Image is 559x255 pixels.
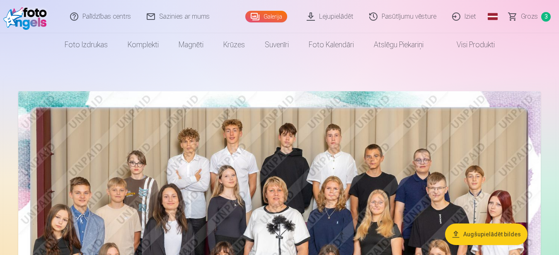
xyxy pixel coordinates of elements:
[118,33,169,56] a: Komplekti
[364,33,433,56] a: Atslēgu piekariņi
[299,33,364,56] a: Foto kalendāri
[3,3,51,30] img: /fa1
[55,33,118,56] a: Foto izdrukas
[521,12,538,22] span: Grozs
[213,33,255,56] a: Krūzes
[245,11,287,22] a: Galerija
[255,33,299,56] a: Suvenīri
[169,33,213,56] a: Magnēti
[541,12,551,22] span: 3
[445,223,528,245] button: Augšupielādēt bildes
[433,33,505,56] a: Visi produkti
